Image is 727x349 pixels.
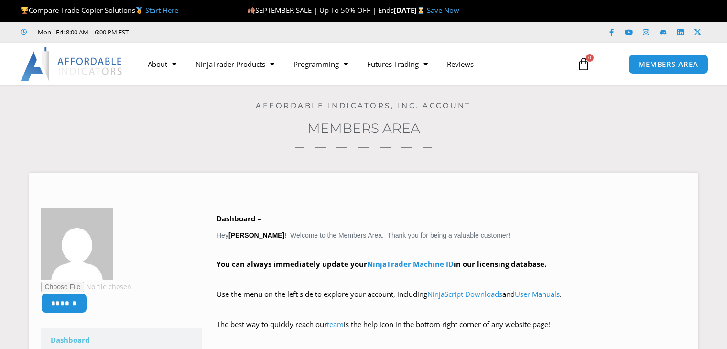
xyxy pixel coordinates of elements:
[307,120,420,136] a: Members Area
[21,47,123,81] img: LogoAI | Affordable Indicators – NinjaTrader
[217,259,546,269] strong: You can always immediately update your in our licensing database.
[586,54,594,62] span: 0
[284,53,358,75] a: Programming
[256,101,471,110] a: Affordable Indicators, Inc. Account
[437,53,483,75] a: Reviews
[248,7,255,14] img: 🍂
[217,214,261,223] b: Dashboard –
[515,289,560,299] a: User Manuals
[21,5,178,15] span: Compare Trade Copier Solutions
[228,231,284,239] strong: [PERSON_NAME]
[217,212,686,345] div: Hey ! Welcome to the Members Area. Thank you for being a valuable customer!
[41,208,113,280] img: 714a42e6b4bdef45db58bc945b4ce0ff01c2136e17de797e41d3c04856676657
[186,53,284,75] a: NinjaTrader Products
[247,5,394,15] span: SEPTEMBER SALE | Up To 50% OFF | Ends
[394,5,427,15] strong: [DATE]
[145,5,178,15] a: Start Here
[21,7,28,14] img: 🏆
[138,53,186,75] a: About
[629,55,708,74] a: MEMBERS AREA
[417,7,424,14] img: ⌛
[142,27,285,37] iframe: Customer reviews powered by Trustpilot
[136,7,143,14] img: 🥇
[138,53,567,75] nav: Menu
[358,53,437,75] a: Futures Trading
[217,288,686,315] p: Use the menu on the left side to explore your account, including and .
[217,318,686,345] p: The best way to quickly reach our is the help icon in the bottom right corner of any website page!
[35,26,129,38] span: Mon - Fri: 8:00 AM – 6:00 PM EST
[367,259,454,269] a: NinjaTrader Machine ID
[639,61,698,68] span: MEMBERS AREA
[427,289,502,299] a: NinjaScript Downloads
[327,319,344,329] a: team
[427,5,459,15] a: Save Now
[563,50,605,78] a: 0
